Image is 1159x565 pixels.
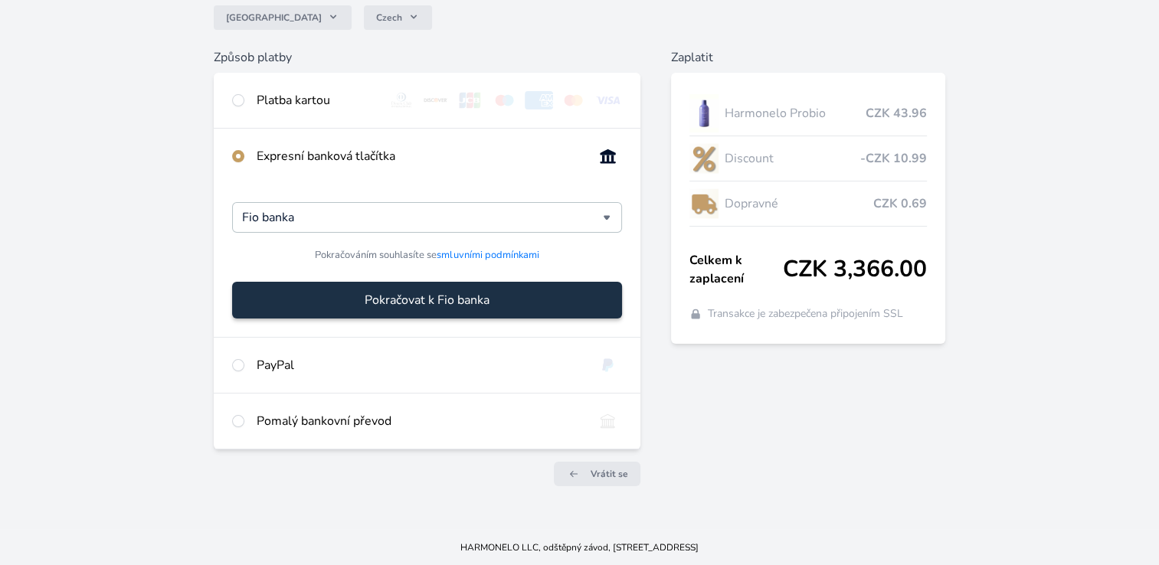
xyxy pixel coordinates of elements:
h6: Způsob platby [214,48,640,67]
span: CZK 3,366.00 [783,256,927,283]
img: visa.svg [594,91,622,109]
img: CLEAN_PROBIO_se_stinem_x-lo.jpg [689,94,719,132]
span: Celkem k zaplacení [689,251,783,288]
button: Pokračovat k Fio banka [232,282,622,318]
h6: Zaplatit [671,48,945,67]
img: delivery-lo.png [689,185,719,223]
img: bankTransfer_IBAN.svg [594,412,622,430]
a: smluvními podmínkami [437,248,539,262]
span: Discount [725,149,860,168]
img: amex.svg [525,91,553,109]
span: Dopravné [725,194,873,213]
img: paypal.svg [594,356,622,374]
img: jcb.svg [456,91,484,109]
div: Platba kartou [257,91,375,109]
img: onlineBanking_CZ.svg [594,147,622,165]
span: Vrátit se [591,468,628,480]
button: Czech [364,5,432,30]
span: [GEOGRAPHIC_DATA] [226,11,322,24]
span: Pokračováním souhlasíte se [315,248,539,263]
div: Expresní banková tlačítka [257,147,581,165]
span: Czech [376,11,402,24]
div: Fio banka [232,202,622,233]
a: Vrátit se [554,462,640,486]
img: discount-lo.png [689,139,719,178]
img: mc.svg [559,91,588,109]
span: CZK 43.96 [866,104,927,122]
button: [GEOGRAPHIC_DATA] [214,5,352,30]
span: -CZK 10.99 [860,149,927,168]
div: PayPal [257,356,581,374]
div: Pomalý bankovní převod [257,412,581,430]
span: Harmonelo Probio [725,104,866,122]
img: discover.svg [421,91,450,109]
span: CZK 0.69 [873,194,927,213]
span: Pokračovat k Fio banka [365,291,489,309]
img: diners.svg [388,91,416,109]
img: maestro.svg [490,91,519,109]
span: Transakce je zabezpečena připojením SSL [708,306,903,322]
input: Hledat... [242,208,603,227]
